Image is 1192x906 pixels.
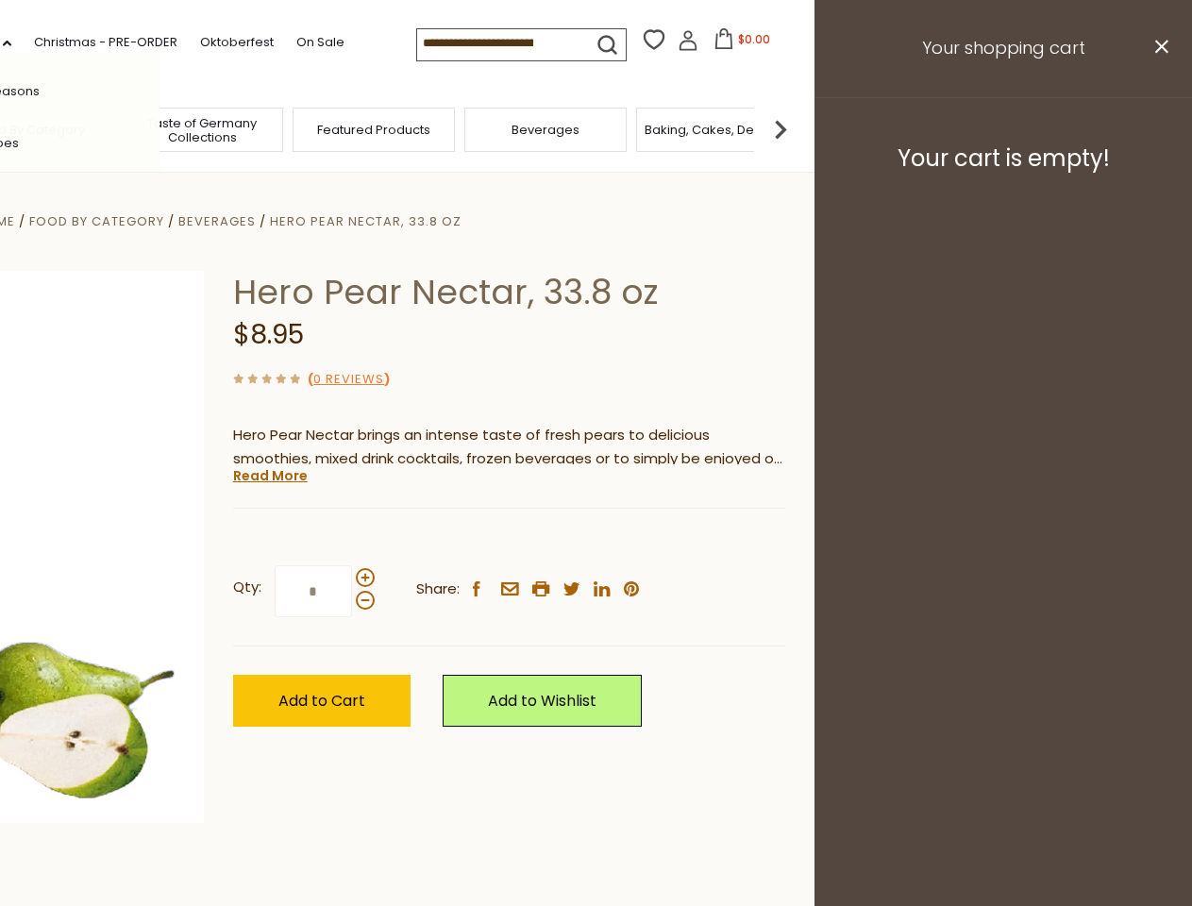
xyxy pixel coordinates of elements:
[233,576,261,599] strong: Qty:
[126,116,277,144] a: Taste of Germany Collections
[738,31,770,47] span: $0.00
[416,578,460,601] span: Share:
[233,316,304,353] span: $8.95
[838,144,1168,173] h3: Your cart is empty!
[702,28,782,57] button: $0.00
[308,370,390,388] span: ( )
[275,565,352,617] input: Qty:
[34,32,177,53] a: Christmas - PRE-ORDER
[29,212,164,230] a: Food By Category
[443,675,642,727] a: Add to Wishlist
[233,466,308,485] a: Read More
[762,110,799,148] img: next arrow
[278,690,365,712] span: Add to Cart
[270,212,462,230] a: Hero Pear Nectar, 33.8 oz
[233,675,411,727] button: Add to Cart
[200,32,274,53] a: Oktoberfest
[233,424,785,471] p: Hero Pear Nectar brings an intense taste of fresh pears to delicious smoothies, mixed drink cockt...
[645,123,791,137] a: Baking, Cakes, Desserts
[512,123,579,137] a: Beverages
[233,271,785,313] h1: Hero Pear Nectar, 33.8 oz
[296,32,344,53] a: On Sale
[317,123,430,137] a: Featured Products
[313,370,384,390] a: 0 Reviews
[178,212,256,230] a: Beverages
